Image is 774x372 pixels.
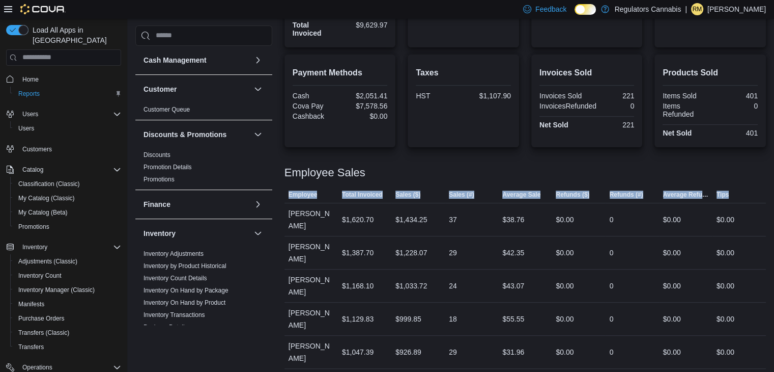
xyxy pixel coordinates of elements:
[663,247,681,259] div: $0.00
[10,326,125,340] button: Transfers (Classic)
[575,4,596,15] input: Dark Mode
[14,284,99,296] a: Inventory Manager (Classic)
[18,314,65,323] span: Purchase Orders
[2,142,125,156] button: Customers
[14,88,121,100] span: Reports
[663,313,681,325] div: $0.00
[685,3,687,15] p: |
[712,129,758,137] div: 401
[14,341,121,353] span: Transfers
[502,191,540,199] span: Average Sale
[502,247,524,259] div: $42.35
[716,346,734,358] div: $0.00
[144,299,225,307] span: Inventory On Hand by Product
[18,143,56,155] a: Customers
[610,346,614,358] div: 0
[18,73,43,86] a: Home
[252,83,264,95] button: Customer
[18,223,49,231] span: Promotions
[18,164,121,176] span: Catalog
[252,227,264,240] button: Inventory
[10,205,125,220] button: My Catalog (Beta)
[144,275,207,282] a: Inventory Count Details
[10,283,125,297] button: Inventory Manager (Classic)
[14,270,121,282] span: Inventory Count
[144,175,175,183] span: Promotions
[144,323,188,331] span: Package Details
[502,346,524,358] div: $31.96
[2,72,125,87] button: Home
[28,25,121,45] span: Load All Apps in [GEOGRAPHIC_DATA]
[22,166,43,174] span: Catalog
[144,311,205,319] span: Inventory Transactions
[600,102,634,110] div: 0
[589,92,634,100] div: 221
[18,257,77,265] span: Adjustments (Classic)
[14,255,121,268] span: Adjustments (Classic)
[293,21,322,37] strong: Total Invoiced
[284,270,338,302] div: [PERSON_NAME]
[449,247,457,259] div: 29
[22,243,47,251] span: Inventory
[395,346,421,358] div: $926.89
[10,269,125,283] button: Inventory Count
[556,280,574,292] div: $0.00
[144,324,188,331] a: Package Details
[539,102,596,110] div: InvoicesRefunded
[2,163,125,177] button: Catalog
[535,4,566,14] span: Feedback
[663,214,681,226] div: $0.00
[610,191,643,199] span: Refunds (#)
[10,254,125,269] button: Adjustments (Classic)
[10,340,125,354] button: Transfers
[18,286,95,294] span: Inventory Manager (Classic)
[14,341,48,353] a: Transfers
[144,84,250,94] button: Customer
[144,164,192,171] a: Promotion Details
[342,191,383,199] span: Total Invoiced
[10,121,125,136] button: Users
[144,55,207,65] h3: Cash Management
[284,167,365,179] h3: Employee Sales
[449,191,474,199] span: Sales (#)
[22,363,52,371] span: Operations
[18,90,40,98] span: Reports
[395,313,421,325] div: $999.85
[144,106,190,113] a: Customer Queue
[18,194,75,202] span: My Catalog (Classic)
[289,191,318,199] span: Employee
[135,103,272,120] div: Customer
[449,346,457,358] div: 29
[502,280,524,292] div: $43.07
[144,250,204,257] a: Inventory Adjustments
[10,177,125,191] button: Classification (Classic)
[395,191,420,199] span: Sales ($)
[610,313,614,325] div: 0
[22,110,38,118] span: Users
[22,145,52,153] span: Customers
[14,312,69,325] a: Purchase Orders
[18,164,47,176] button: Catalog
[14,312,121,325] span: Purchase Orders
[135,149,272,190] div: Discounts & Promotions
[144,262,226,270] span: Inventory by Product Historical
[18,143,121,155] span: Customers
[589,121,634,129] div: 221
[663,346,681,358] div: $0.00
[716,280,734,292] div: $0.00
[610,280,614,292] div: 0
[284,236,338,269] div: [PERSON_NAME]
[342,280,374,292] div: $1,168.10
[144,311,205,318] a: Inventory Transactions
[2,107,125,121] button: Users
[502,313,524,325] div: $55.55
[539,92,585,100] div: Invoices Sold
[284,203,338,236] div: [PERSON_NAME]
[293,112,338,120] div: Cashback
[14,206,121,219] span: My Catalog (Beta)
[144,129,226,140] h3: Discounts & Promotions
[556,346,574,358] div: $0.00
[466,92,511,100] div: $1,107.90
[395,214,427,226] div: $1,434.25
